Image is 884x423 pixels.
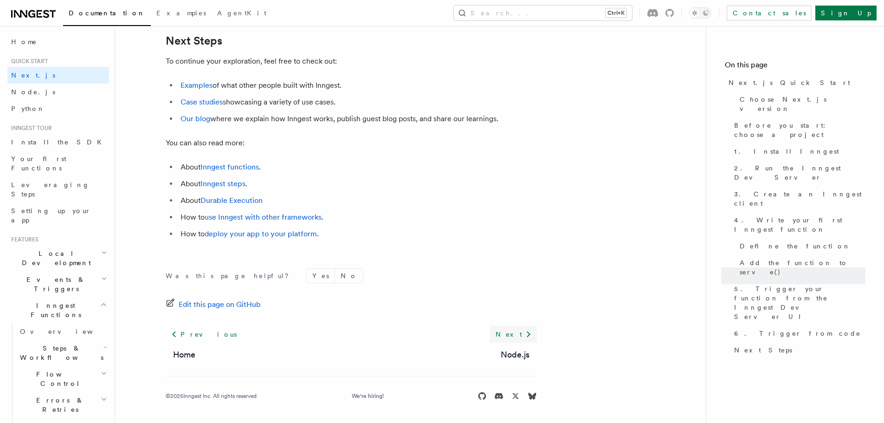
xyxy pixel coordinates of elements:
span: 3. Create an Inngest client [734,189,865,208]
span: Leveraging Steps [11,181,90,198]
li: of what other people built with Inngest. [178,79,537,92]
a: AgentKit [212,3,272,25]
a: 5. Trigger your function from the Inngest Dev Server UI [730,280,865,325]
a: Setting up your app [7,202,109,228]
span: Inngest tour [7,124,52,132]
a: Examples [181,81,213,90]
span: Your first Functions [11,155,66,172]
a: Our blog [181,114,210,123]
a: Durable Execution [200,196,263,205]
span: 6. Trigger from code [734,329,861,338]
a: Next Steps [166,34,222,47]
a: Inngest functions [200,163,259,171]
a: Choose Next.js version [736,91,865,117]
p: To continue your exploration, feel free to check out: [166,55,537,68]
a: Node.js [501,348,529,361]
a: Python [7,100,109,117]
a: Next [490,326,537,343]
span: Next Steps [734,345,792,355]
p: You can also read more: [166,137,537,150]
a: Add the function to serve() [736,254,865,280]
a: Home [7,33,109,50]
li: How to . [178,211,537,224]
span: Edit this page on GitHub [179,298,261,311]
a: Contact sales [727,6,812,20]
a: Next Steps [730,342,865,358]
span: Overview [20,328,116,335]
kbd: Ctrl+K [606,8,626,18]
button: Errors & Retries [16,392,109,418]
span: Inngest Functions [7,301,100,319]
button: Yes [307,269,335,283]
span: Local Development [7,249,101,267]
a: Home [173,348,195,361]
span: Setting up your app [11,207,91,224]
a: Sign Up [815,6,877,20]
button: Steps & Workflows [16,340,109,366]
span: Home [11,37,37,46]
span: Features [7,236,39,243]
p: Was this page helpful? [166,271,295,280]
a: Edit this page on GitHub [166,298,261,311]
span: Errors & Retries [16,396,101,414]
span: Add the function to serve() [740,258,865,277]
span: AgentKit [217,9,266,17]
span: Next.js Quick Start [729,78,850,87]
a: We're hiring! [352,392,384,400]
button: No [335,269,363,283]
span: Events & Triggers [7,275,101,293]
button: Search...Ctrl+K [454,6,632,20]
a: Next.js [7,67,109,84]
li: About . [178,177,537,190]
span: Before you start: choose a project [734,121,865,139]
a: 2. Run the Inngest Dev Server [730,160,865,186]
span: Define the function [740,241,851,251]
h4: On this page [725,59,865,74]
span: Choose Next.js version [740,95,865,113]
button: Events & Triggers [7,271,109,297]
a: Node.js [7,84,109,100]
li: About [178,194,537,207]
a: Before you start: choose a project [730,117,865,143]
li: where we explain how Inngest works, publish guest blog posts, and share our learnings. [178,112,537,125]
span: 1. Install Inngest [734,147,839,156]
span: Python [11,105,45,112]
span: 2. Run the Inngest Dev Server [734,163,865,182]
div: © 2025 Inngest Inc. All rights reserved. [166,392,258,400]
a: Define the function [736,238,865,254]
span: Examples [156,9,206,17]
a: Your first Functions [7,150,109,176]
button: Inngest Functions [7,297,109,323]
a: Overview [16,323,109,340]
span: Node.js [11,88,55,96]
a: Next.js Quick Start [725,74,865,91]
span: Documentation [69,9,145,17]
a: deploy your app to your platform [205,229,317,238]
a: Previous [166,326,242,343]
a: Install the SDK [7,134,109,150]
span: 4. Write your first Inngest function [734,215,865,234]
a: Case studies [181,98,223,106]
button: Local Development [7,245,109,271]
span: Steps & Workflows [16,344,103,362]
button: Toggle dark mode [689,7,711,19]
span: Flow Control [16,370,101,388]
a: 4. Write your first Inngest function [730,212,865,238]
a: 1. Install Inngest [730,143,865,160]
span: 5. Trigger your function from the Inngest Dev Server UI [734,284,865,321]
a: 3. Create an Inngest client [730,186,865,212]
span: Quick start [7,58,48,65]
a: use Inngest with other frameworks [205,213,322,221]
li: How to . [178,228,537,241]
a: 6. Trigger from code [730,325,865,342]
a: Examples [151,3,212,25]
a: Documentation [63,3,151,26]
a: Inngest steps [200,179,245,188]
span: Next.js [11,72,55,79]
li: About . [178,161,537,174]
button: Flow Control [16,366,109,392]
span: Install the SDK [11,138,107,146]
a: Leveraging Steps [7,176,109,202]
li: showcasing a variety of use cases. [178,96,537,109]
